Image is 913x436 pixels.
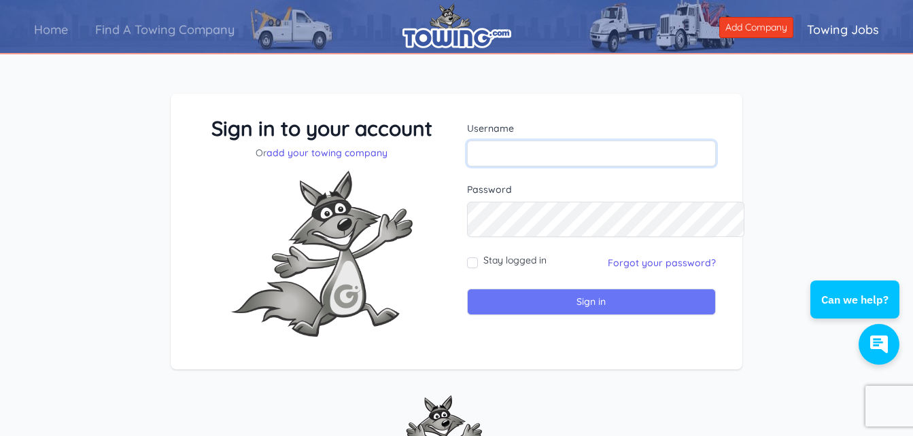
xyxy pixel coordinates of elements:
a: Forgot your password? [608,257,716,269]
a: add your towing company [266,147,387,159]
img: Fox-Excited.png [220,160,424,348]
iframe: Conversations [800,243,913,378]
h3: Sign in to your account [197,116,447,141]
img: logo.png [402,3,511,48]
label: Username [467,122,717,135]
input: Sign in [467,289,717,315]
a: Home [20,10,82,49]
label: Password [467,183,717,196]
a: Towing Jobs [793,10,893,49]
p: Or [197,146,447,160]
label: Stay logged in [483,253,547,267]
a: Find A Towing Company [82,10,248,49]
a: Add Company [719,17,793,38]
